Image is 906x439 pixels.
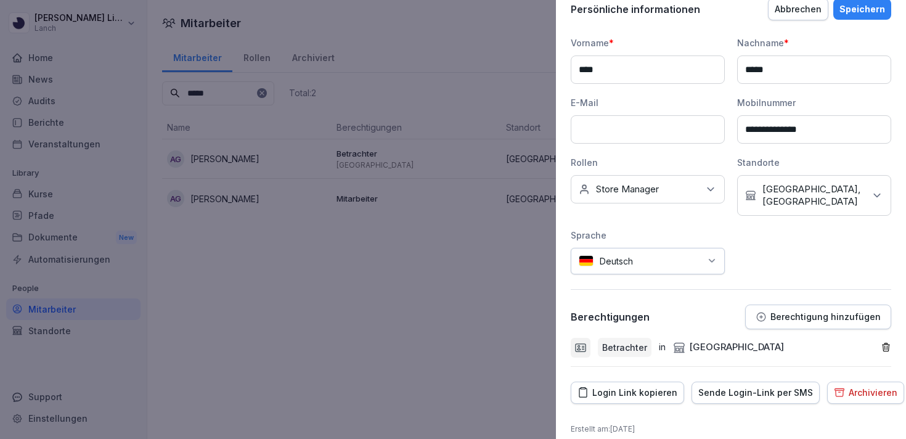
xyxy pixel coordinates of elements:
p: Persönliche informationen [571,3,700,15]
p: Berechtigung hinzufügen [770,312,881,322]
p: Betrachter [602,341,647,354]
img: de.svg [579,255,594,267]
div: Mobilnummer [737,96,891,109]
p: Erstellt am : [DATE] [571,424,891,435]
p: in [659,340,666,355]
p: Berechtigungen [571,311,650,323]
div: Vorname [571,36,725,49]
div: Standorte [737,156,891,169]
div: [GEOGRAPHIC_DATA] [673,340,784,355]
div: Archivieren [834,386,897,400]
div: Nachname [737,36,891,49]
div: Login Link kopieren [577,386,677,400]
p: Store Manager [596,183,659,195]
div: E-Mail [571,96,725,109]
div: Rollen [571,156,725,169]
div: Abbrechen [775,2,822,16]
div: Sprache [571,229,725,242]
button: Sende Login-Link per SMS [692,382,820,404]
button: Berechtigung hinzufügen [745,305,891,329]
p: [GEOGRAPHIC_DATA], [GEOGRAPHIC_DATA] [762,183,865,208]
div: Speichern [839,2,885,16]
div: Deutsch [571,248,725,274]
button: Login Link kopieren [571,382,684,404]
div: Sende Login-Link per SMS [698,386,813,400]
button: Archivieren [827,382,904,404]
